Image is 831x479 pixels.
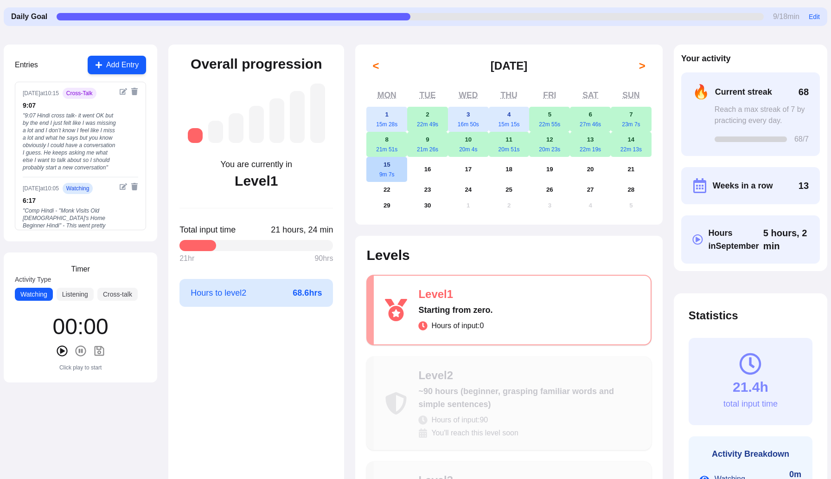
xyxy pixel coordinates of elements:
button: September 18, 2025 [489,157,530,182]
abbr: September 25, 2025 [505,186,512,193]
abbr: Wednesday [459,91,478,100]
abbr: Sunday [622,91,639,100]
div: Click play to start [59,364,102,371]
h3: Entries [15,59,38,71]
abbr: October 2, 2025 [507,202,511,209]
button: October 4, 2025 [570,198,611,214]
h2: Statistics [689,308,812,323]
div: Level 1 [235,173,278,189]
div: total input time [723,397,778,410]
div: 16m 50s [448,121,489,128]
abbr: Tuesday [419,91,435,100]
span: Hours to level 2 [191,286,246,299]
abbr: September 11, 2025 [505,136,512,143]
div: [DATE] at 10:05 [23,185,59,192]
abbr: September 9, 2025 [426,136,429,143]
abbr: October 5, 2025 [629,202,633,209]
button: September 15, 20259m 7s [366,157,407,182]
abbr: September 16, 2025 [424,166,431,173]
abbr: Saturday [582,91,598,100]
button: October 3, 2025 [529,198,570,214]
div: You are currently in [221,158,292,171]
abbr: September 1, 2025 [385,111,389,118]
button: Cross-talk [97,288,138,301]
button: September 3, 202516m 50s [448,107,489,132]
button: September 8, 202521m 51s [366,132,407,157]
abbr: September 27, 2025 [587,186,594,193]
button: Listening [57,288,94,301]
span: 9 / 18 min [773,11,799,22]
abbr: September 2, 2025 [426,111,429,118]
button: September 12, 202520m 23s [529,132,570,157]
abbr: Monday [377,91,396,100]
span: > [639,58,646,73]
abbr: September 7, 2025 [629,111,633,118]
button: < [366,57,385,75]
abbr: September 19, 2025 [546,166,553,173]
button: October 2, 2025 [489,198,530,214]
span: 21 hr [179,253,194,264]
button: September 22, 2025 [366,182,407,198]
abbr: September 28, 2025 [627,186,634,193]
button: September 17, 2025 [448,157,489,182]
div: Starting from zero. [418,304,639,317]
button: September 23, 2025 [407,182,448,198]
h2: Levels [366,247,651,264]
div: " Comp Hindi - "Monk Visits Old [DEMOGRAPHIC_DATA]'s Home Beginner Hindi" - This went pretty well... [23,207,116,318]
button: September 7, 202523m 7s [611,107,652,132]
div: Reach a max streak of 7 by practicing every day. [715,104,809,126]
span: Click to toggle between decimal and time format [271,223,333,236]
abbr: September 17, 2025 [465,166,472,173]
abbr: September 26, 2025 [546,186,553,193]
div: 27m 46s [570,121,611,128]
button: October 5, 2025 [611,198,652,214]
button: September 14, 202522m 13s [611,132,652,157]
div: 15m 15s [489,121,530,128]
button: September 26, 2025 [529,182,570,198]
div: Level 5: ~1,050 hours (high intermediate, understanding most everyday content) [269,98,284,143]
abbr: October 3, 2025 [548,202,551,209]
span: Hours of input: 90 [431,414,488,426]
span: You'll reach this level soon [431,427,518,439]
abbr: September 8, 2025 [385,136,389,143]
button: Add Entry [88,56,146,74]
div: " 9:07 Hindi cross talk- it went OK but by the end I just felt like I was missing a lot and I don... [23,112,116,171]
button: September 2, 202522m 49s [407,107,448,132]
button: Edit entry [120,88,127,95]
button: September 27, 2025 [570,182,611,198]
button: Delete entry [131,88,138,95]
div: 22m 13s [611,146,652,153]
button: September 4, 202515m 15s [489,107,530,132]
div: 20m 51s [489,146,530,153]
span: watching [63,183,93,194]
span: Current streak [715,85,772,98]
div: 9 : 07 [23,101,116,110]
button: September 29, 2025 [366,198,407,214]
span: 68.6 hrs [293,286,322,299]
abbr: Thursday [501,91,518,100]
span: < [372,58,379,73]
div: Level 1 [418,287,639,302]
span: Daily Goal [11,11,47,22]
span: 68 /7 [794,134,809,145]
span: Hours in September [709,227,763,252]
h2: Your activity [681,52,820,65]
div: 20m 23s [529,146,570,153]
div: 21m 26s [407,146,448,153]
button: September 30, 2025 [407,198,448,214]
button: September 9, 202521m 26s [407,132,448,157]
button: September 19, 2025 [529,157,570,182]
div: 23m 7s [611,121,652,128]
abbr: September 18, 2025 [505,166,512,173]
abbr: September 15, 2025 [384,161,390,168]
button: September 20, 2025 [570,157,611,182]
abbr: September 29, 2025 [384,202,390,209]
button: September 13, 202522m 19s [570,132,611,157]
button: September 5, 202522m 55s [529,107,570,132]
div: Level 7: ~2,625 hours (near-native, understanding most media and conversations fluently) [310,84,325,143]
button: September 10, 202520m 4s [448,132,489,157]
button: September 1, 202515m 28s [366,107,407,132]
label: Activity Type [15,275,146,284]
span: Hours of input: 0 [431,320,484,331]
abbr: September 6, 2025 [588,111,592,118]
